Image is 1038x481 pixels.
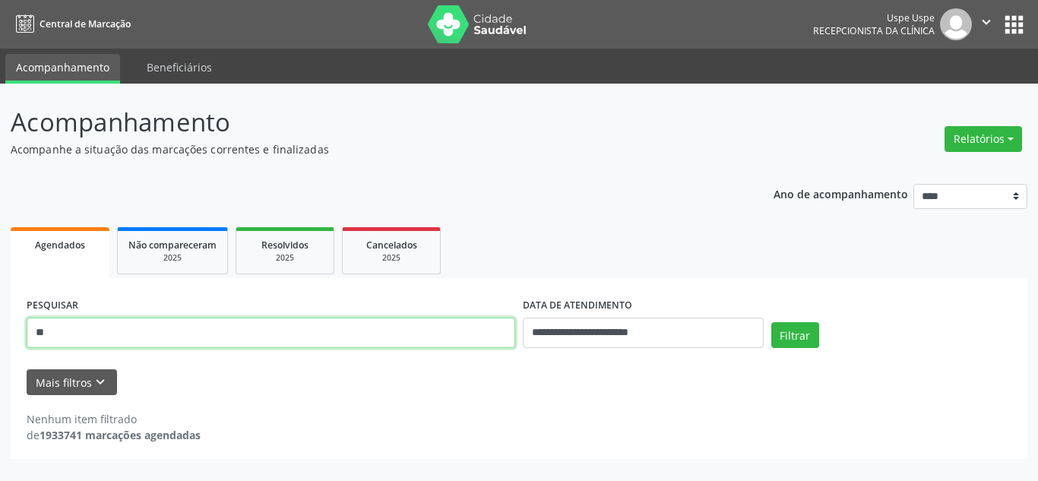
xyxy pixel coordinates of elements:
[972,8,1001,40] button: 
[945,126,1022,152] button: Relatórios
[771,322,819,348] button: Filtrar
[128,252,217,264] div: 2025
[27,294,78,318] label: PESQUISAR
[978,14,995,30] i: 
[774,184,908,203] p: Ano de acompanhamento
[128,239,217,252] span: Não compareceram
[40,428,201,442] strong: 1933741 marcações agendadas
[261,239,309,252] span: Resolvidos
[813,11,935,24] div: Uspe Uspe
[40,17,131,30] span: Central de Marcação
[5,54,120,84] a: Acompanhamento
[27,369,117,396] button: Mais filtroskeyboard_arrow_down
[92,374,109,391] i: keyboard_arrow_down
[27,427,201,443] div: de
[11,141,723,157] p: Acompanhe a situação das marcações correntes e finalizadas
[11,11,131,36] a: Central de Marcação
[523,294,632,318] label: DATA DE ATENDIMENTO
[1001,11,1027,38] button: apps
[11,103,723,141] p: Acompanhamento
[366,239,417,252] span: Cancelados
[813,24,935,37] span: Recepcionista da clínica
[247,252,323,264] div: 2025
[940,8,972,40] img: img
[35,239,85,252] span: Agendados
[27,411,201,427] div: Nenhum item filtrado
[136,54,223,81] a: Beneficiários
[353,252,429,264] div: 2025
